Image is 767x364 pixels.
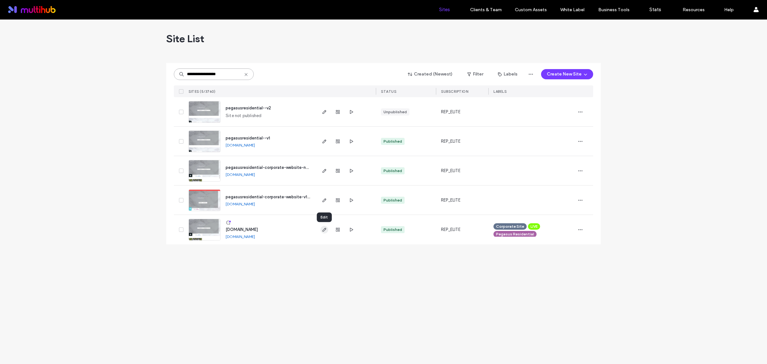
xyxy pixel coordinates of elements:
span: REP_ELITE [441,138,461,145]
label: Clients & Team [470,7,502,12]
button: Created (Newest) [402,69,458,79]
a: [DOMAIN_NAME] [226,234,255,239]
span: LIVE [531,224,538,229]
a: [DOMAIN_NAME] [226,202,255,206]
label: Business Tools [598,7,630,12]
div: Unpublished [383,109,407,115]
label: Help [724,7,734,12]
span: Site List [166,32,204,45]
button: Filter [461,69,490,79]
a: pegasusresidential--v1 [226,136,270,140]
span: REP_ELITE [441,168,461,174]
label: Custom Assets [515,7,547,12]
a: [DOMAIN_NAME] [226,143,255,147]
div: Published [383,138,402,144]
span: SUBSCRIPTION [441,89,468,94]
a: pegasusresidential-corporate-website-new [226,165,311,170]
a: [DOMAIN_NAME] [226,227,258,232]
span: LABELS [493,89,507,94]
span: REP_ELITE [441,226,461,233]
span: REP_ELITE [441,197,461,203]
button: Labels [492,69,523,79]
button: Create New Site [541,69,593,79]
span: REP_ELITE [441,109,461,115]
span: Help [14,4,27,10]
label: Stats [649,7,661,12]
div: Edit [317,212,332,222]
div: Published [383,168,402,174]
span: Pegasus Residential [496,231,534,237]
a: pegasusresidential--v2 [226,106,271,110]
label: Resources [683,7,705,12]
div: Published [383,227,402,233]
span: Site not published [226,113,262,119]
span: SITES (5/3760) [189,89,215,94]
span: STATUS [381,89,396,94]
label: Sites [439,7,450,12]
span: Corporate Site [496,224,524,229]
a: pegasusresidential-corporate-website-v1-repli [226,194,317,199]
div: Published [383,197,402,203]
a: [DOMAIN_NAME] [226,172,255,177]
label: White Label [560,7,585,12]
